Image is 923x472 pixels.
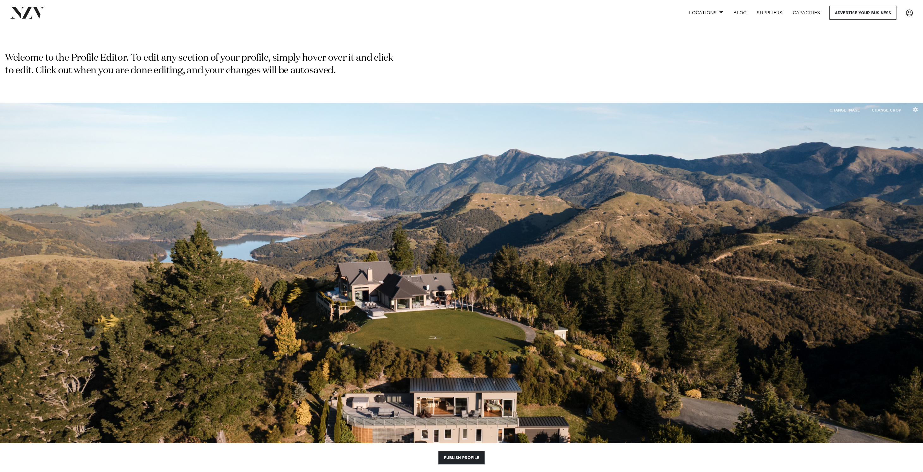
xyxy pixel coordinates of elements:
a: Advertise your business [829,6,896,20]
button: CHANGE IMAGE [824,103,865,117]
img: nzv-logo.png [10,7,45,18]
a: Capacities [788,6,825,20]
a: SUPPLIERS [752,6,787,20]
button: CHANGE CROP [866,103,907,117]
p: Welcome to the Profile Editor. To edit any section of your profile, simply hover over it and clic... [5,52,396,77]
button: Publish Profile [438,451,485,464]
a: Locations [684,6,728,20]
a: BLOG [728,6,752,20]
